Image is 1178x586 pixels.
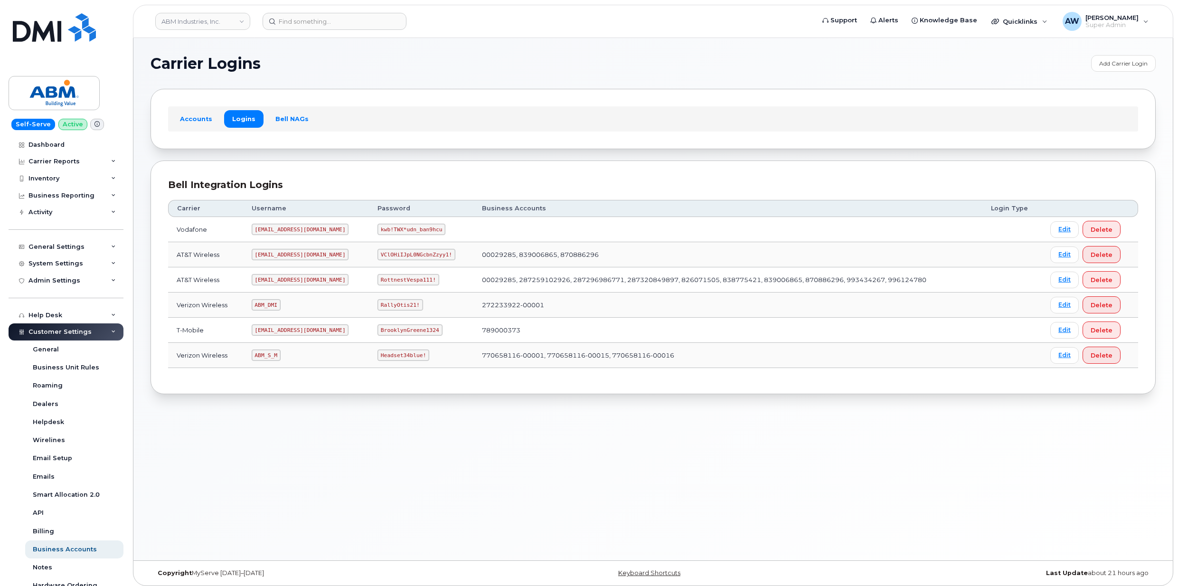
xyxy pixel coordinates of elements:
button: Delete [1083,296,1121,313]
span: Carrier Logins [151,57,261,71]
span: Delete [1091,250,1112,259]
span: Delete [1091,301,1112,310]
code: BrooklynGreene1324 [377,324,442,336]
th: Username [243,200,369,217]
code: VClOHiIJpL0NGcbnZzyy1! [377,249,455,260]
th: Business Accounts [473,200,982,217]
code: RottnestVespa111! [377,274,439,285]
th: Carrier [168,200,243,217]
button: Delete [1083,321,1121,339]
code: ABM_DMI [252,299,281,311]
button: Delete [1083,271,1121,288]
code: ABM_S_M [252,350,281,361]
a: Add Carrier Login [1091,55,1156,72]
div: Bell Integration Logins [168,178,1138,192]
td: 789000373 [473,318,982,343]
td: 272233922-00001 [473,293,982,318]
td: 00029285, 287259102926, 287296986771, 287320849897, 826071505, 838775421, 839006865, 870886296, 9... [473,267,982,293]
th: Login Type [982,200,1042,217]
code: kwb!TWX*udn_ban9hcu [377,224,445,235]
a: Logins [224,110,264,127]
td: Verizon Wireless [168,293,243,318]
code: [EMAIL_ADDRESS][DOMAIN_NAME] [252,249,349,260]
td: Verizon Wireless [168,343,243,368]
td: 00029285, 839006865, 870886296 [473,242,982,267]
div: about 21 hours ago [820,569,1156,577]
code: Headset34blue! [377,350,429,361]
td: T-Mobile [168,318,243,343]
a: Accounts [172,110,220,127]
button: Delete [1083,221,1121,238]
a: Edit [1050,322,1079,339]
button: Delete [1083,347,1121,364]
button: Delete [1083,246,1121,263]
a: Edit [1050,272,1079,288]
code: [EMAIL_ADDRESS][DOMAIN_NAME] [252,324,349,336]
code: [EMAIL_ADDRESS][DOMAIN_NAME] [252,274,349,285]
span: Delete [1091,225,1112,234]
a: Edit [1050,297,1079,313]
td: AT&T Wireless [168,242,243,267]
a: Bell NAGs [267,110,317,127]
a: Edit [1050,221,1079,238]
th: Password [369,200,473,217]
a: Edit [1050,246,1079,263]
span: Delete [1091,275,1112,284]
strong: Last Update [1046,569,1088,577]
span: Delete [1091,326,1112,335]
td: 770658116-00001, 770658116-00015, 770658116-00016 [473,343,982,368]
code: [EMAIL_ADDRESS][DOMAIN_NAME] [252,224,349,235]
a: Edit [1050,347,1079,364]
span: Delete [1091,351,1112,360]
div: MyServe [DATE]–[DATE] [151,569,486,577]
td: Vodafone [168,217,243,242]
strong: Copyright [158,569,192,577]
code: RallyOtis21! [377,299,423,311]
td: AT&T Wireless [168,267,243,293]
a: Keyboard Shortcuts [618,569,680,577]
